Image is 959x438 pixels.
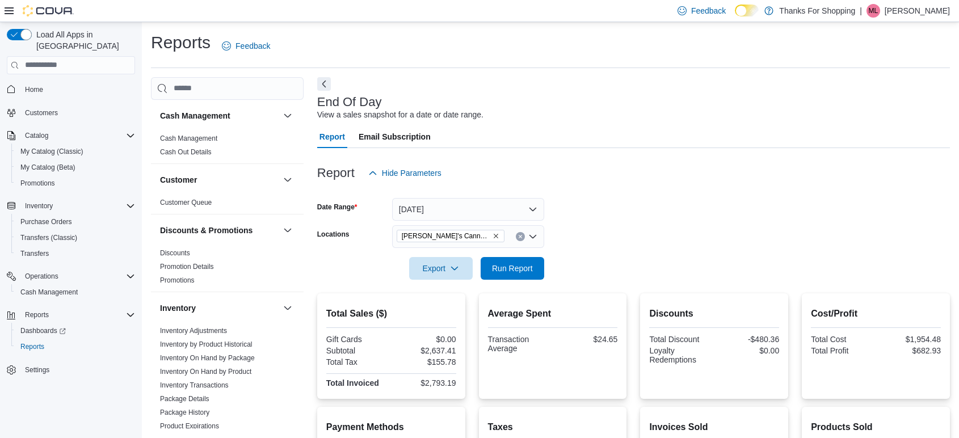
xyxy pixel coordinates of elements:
h2: Invoices Sold [649,420,779,434]
span: Home [25,85,43,94]
span: Inventory [20,199,135,213]
button: Catalog [2,128,140,144]
div: Cash Management [151,132,304,163]
h2: Taxes [488,420,618,434]
div: $24.65 [555,335,617,344]
button: Discounts & Promotions [160,225,279,236]
p: [PERSON_NAME] [885,4,950,18]
button: Settings [2,361,140,378]
button: Inventory [160,302,279,314]
span: Catalog [25,131,48,140]
button: Catalog [20,129,53,142]
button: Run Report [481,257,544,280]
div: Loyalty Redemptions [649,346,712,364]
a: Discounts [160,249,190,257]
button: Reports [11,339,140,355]
span: Reports [20,308,135,322]
span: Inventory On Hand by Package [160,353,255,363]
span: Purchase Orders [20,217,72,226]
button: Purchase Orders [11,214,140,230]
h3: Inventory [160,302,196,314]
nav: Complex example [7,77,135,408]
h3: Discounts & Promotions [160,225,253,236]
span: Settings [20,363,135,377]
a: Package History [160,408,209,416]
div: Customer [151,196,304,214]
div: $2,637.41 [393,346,456,355]
span: Customers [20,106,135,120]
span: Promotions [160,276,195,285]
button: Inventory [2,198,140,214]
button: Reports [20,308,53,322]
div: $0.00 [717,346,779,355]
button: Discounts & Promotions [281,224,295,237]
button: Cash Management [11,284,140,300]
span: Transfers [16,247,135,260]
h3: Report [317,166,355,180]
span: ML [869,4,878,18]
button: Clear input [516,232,525,241]
button: Operations [20,269,63,283]
a: Cash Management [16,285,82,299]
div: Transaction Average [488,335,550,353]
div: Gift Cards [326,335,389,344]
div: Discounts & Promotions [151,246,304,292]
div: $155.78 [393,357,456,367]
button: Transfers [11,246,140,262]
strong: Total Invoiced [326,378,379,388]
span: Purchase Orders [16,215,135,229]
div: $0.00 [393,335,456,344]
button: Cash Management [160,110,279,121]
button: Inventory [20,199,57,213]
span: Hide Parameters [382,167,441,179]
a: Settings [20,363,54,377]
div: Total Discount [649,335,712,344]
a: Inventory Adjustments [160,327,227,335]
span: Transfers (Classic) [20,233,77,242]
span: Customer Queue [160,198,212,207]
span: Package Details [160,394,209,403]
div: View a sales snapshot for a date or date range. [317,109,483,121]
span: Cash Out Details [160,148,212,157]
span: Reports [20,342,44,351]
button: My Catalog (Beta) [11,159,140,175]
a: Purchase Orders [16,215,77,229]
button: Customer [281,173,295,187]
label: Date Range [317,203,357,212]
h2: Payment Methods [326,420,456,434]
span: Email Subscription [359,125,431,148]
div: Total Profit [811,346,873,355]
a: My Catalog (Classic) [16,145,88,158]
span: Cash Management [160,134,217,143]
a: Promotions [16,176,60,190]
a: Inventory On Hand by Package [160,354,255,362]
a: Package Details [160,395,209,403]
span: My Catalog (Classic) [20,147,83,156]
span: Reports [25,310,49,319]
h3: Cash Management [160,110,230,121]
button: Reports [2,307,140,323]
span: Operations [25,272,58,281]
a: Cash Management [160,134,217,142]
span: Load All Apps in [GEOGRAPHIC_DATA] [32,29,135,52]
a: Dashboards [11,323,140,339]
span: Cash Management [20,288,78,297]
span: Run Report [492,263,533,274]
span: Transfers (Classic) [16,231,135,245]
span: Inventory by Product Historical [160,340,253,349]
button: Transfers (Classic) [11,230,140,246]
span: Discounts [160,249,190,258]
span: My Catalog (Beta) [16,161,135,174]
span: Lucy's Cannabis [397,230,504,242]
span: Reports [16,340,135,353]
button: Promotions [11,175,140,191]
a: Product Expirations [160,422,219,430]
button: Export [409,257,473,280]
img: Cova [23,5,74,16]
span: Feedback [691,5,726,16]
span: Feedback [235,40,270,52]
a: Customer Queue [160,199,212,207]
a: Customers [20,106,62,120]
h2: Average Spent [488,307,618,321]
button: Next [317,77,331,91]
